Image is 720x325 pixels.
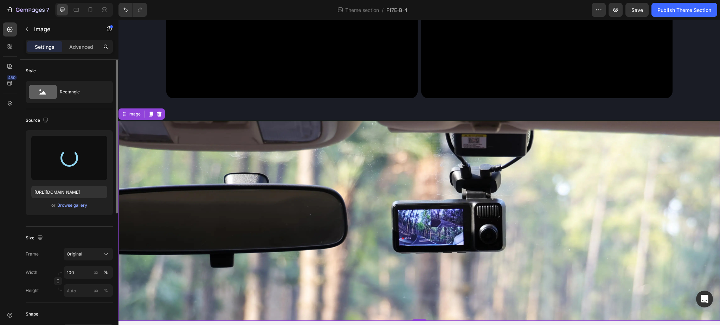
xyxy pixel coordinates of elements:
div: Rectangle [60,84,103,100]
div: px [94,269,98,276]
button: Publish Theme Section [651,3,717,17]
div: Image [8,91,24,98]
div: % [104,287,108,294]
div: Style [26,68,36,74]
span: or [51,201,56,210]
label: Height [26,287,39,294]
input: px% [64,284,113,297]
iframe: Design area [118,20,720,325]
p: Advanced [69,43,93,51]
div: Browse gallery [57,202,87,208]
div: Shape [26,311,38,317]
input: px% [64,266,113,279]
p: Settings [35,43,54,51]
span: Theme section [344,6,380,14]
button: % [92,268,100,277]
div: Publish Theme Section [657,6,711,14]
button: 7 [3,3,52,17]
button: Save [625,3,649,17]
button: Browse gallery [57,202,88,209]
div: 450 [7,75,17,80]
p: 7 [46,6,49,14]
button: px [102,268,110,277]
div: Size [26,233,44,243]
div: Open Intercom Messenger [696,291,713,307]
span: / [382,6,384,14]
div: Source [26,116,50,125]
button: Original [64,248,113,260]
button: px [102,286,110,295]
span: Save [631,7,643,13]
span: Original [67,251,82,257]
button: % [92,286,100,295]
span: F17E-B-4 [386,6,407,14]
label: Width [26,269,37,276]
div: px [94,287,98,294]
label: Frame [26,251,39,257]
div: Undo/Redo [118,3,147,17]
input: https://example.com/image.jpg [31,186,107,198]
div: % [104,269,108,276]
p: Image [34,25,94,33]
